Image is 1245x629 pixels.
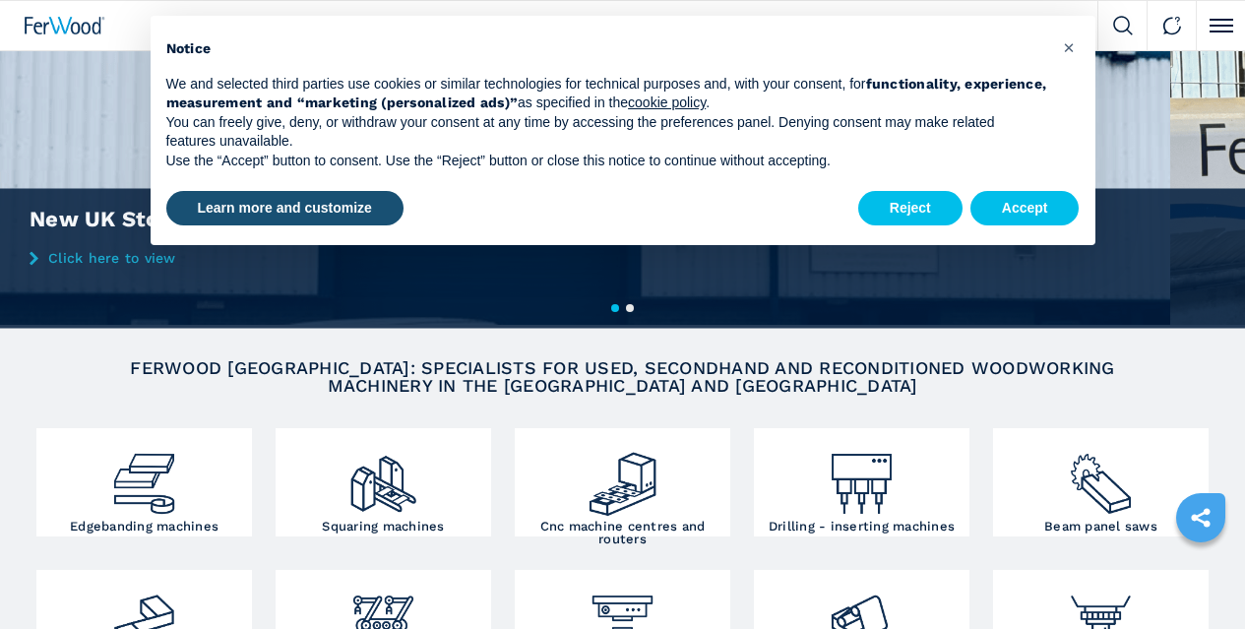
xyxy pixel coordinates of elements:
span: × [1063,35,1075,59]
img: foratrici_inseritrici_2.png [826,433,898,520]
img: bordatrici_1.png [108,433,180,520]
a: sharethis [1176,493,1225,542]
img: Ferwood [25,17,105,34]
a: Edgebanding machines [36,428,252,536]
a: Drilling - inserting machines [754,428,969,536]
h3: Drilling - inserting machines [769,520,955,533]
button: Learn more and customize [166,191,404,226]
a: Beam panel saws [993,428,1209,536]
img: squadratrici_2.png [347,433,419,520]
button: 1 [611,304,619,312]
a: Cnc machine centres and routers [515,428,730,536]
p: We and selected third parties use cookies or similar technologies for technical purposes and, wit... [166,75,1048,113]
h3: Squaring machines [322,520,444,533]
h3: Beam panel saws [1044,520,1157,533]
strong: functionality, experience, measurement and “marketing (personalized ads)” [166,76,1047,111]
button: Close this notice [1054,31,1086,63]
button: 2 [626,304,634,312]
button: Click to toggle menu [1196,1,1245,50]
img: sezionatrici_2.png [1065,433,1137,520]
p: You can freely give, deny, or withdraw your consent at any time by accessing the preferences pane... [166,113,1048,152]
a: Squaring machines [276,428,491,536]
h3: Cnc machine centres and routers [520,520,725,545]
img: Contact us [1162,16,1182,35]
a: cookie policy [628,94,706,110]
h3: Edgebanding machines [70,520,218,533]
h2: FERWOOD [GEOGRAPHIC_DATA]: SPECIALISTS FOR USED, SECONDHAND AND RECONDITIONED WOODWORKING MACHINE... [85,359,1161,395]
button: Reject [858,191,963,226]
img: Search [1113,16,1133,35]
img: centro_di_lavoro_cnc_2.png [587,433,658,520]
button: Accept [970,191,1080,226]
h2: Notice [166,39,1048,59]
p: Use the “Accept” button to consent. Use the “Reject” button or close this notice to continue with... [166,152,1048,171]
